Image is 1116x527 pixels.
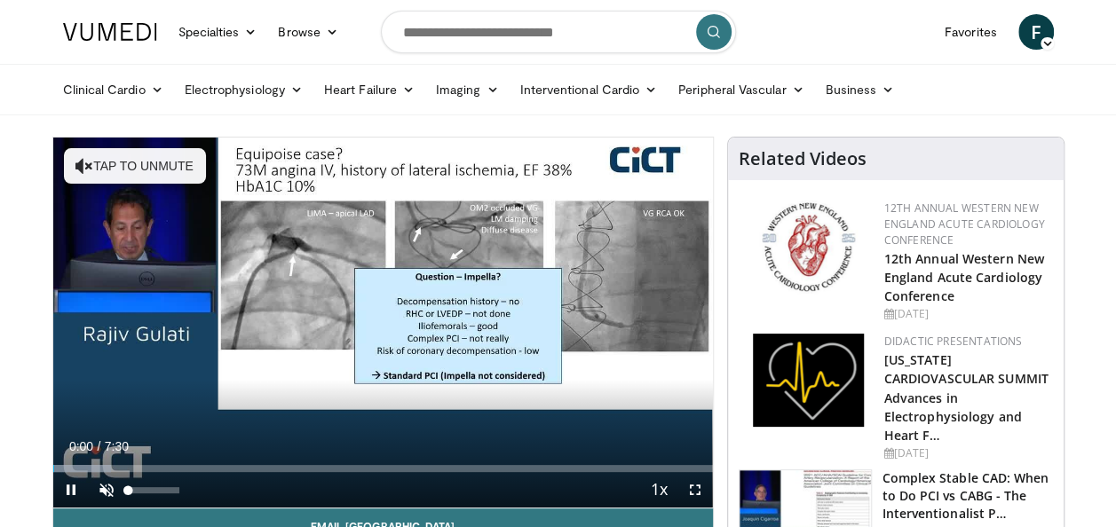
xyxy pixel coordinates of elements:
[884,306,1049,322] div: [DATE]
[53,138,713,508] video-js: Video Player
[753,334,864,427] img: 1860aa7a-ba06-47e3-81a4-3dc728c2b4cf.png.150x105_q85_autocrop_double_scale_upscale_version-0.2.png
[883,469,1053,523] h3: Complex Stable CAD: When to Do PCI vs CABG - The Interventionalist P…
[425,72,510,107] a: Imaging
[884,201,1045,248] a: 12th Annual Western New England Acute Cardiology Conference
[381,11,736,53] input: Search topics, interventions
[69,439,93,453] span: 0:00
[98,439,101,453] span: /
[739,148,867,169] h4: Related Videos
[677,472,713,507] button: Fullscreen
[64,148,206,184] button: Tap to unmute
[129,487,179,493] div: Volume Level
[53,465,713,472] div: Progress Bar
[53,472,89,507] button: Pause
[105,439,129,453] span: 7:30
[63,23,157,41] img: VuMedi Logo
[884,334,1049,350] div: Didactic Presentations
[52,72,174,107] a: Clinical Cardio
[174,72,313,107] a: Electrophysiology
[934,14,1008,50] a: Favorites
[168,14,268,50] a: Specialties
[642,472,677,507] button: Playback Rate
[668,72,814,107] a: Peripheral Vascular
[89,472,124,507] button: Unmute
[313,72,425,107] a: Heart Failure
[884,250,1044,304] a: 12th Annual Western New England Acute Cardiology Conference
[759,201,858,294] img: 0954f259-7907-4053-a817-32a96463ecc8.png.150x105_q85_autocrop_double_scale_upscale_version-0.2.png
[884,351,1049,443] a: [US_STATE] CARDIOVASCULAR SUMMIT Advances in Electrophysiology and Heart F…
[510,72,669,107] a: Interventional Cardio
[267,14,349,50] a: Browse
[884,445,1049,461] div: [DATE]
[814,72,905,107] a: Business
[1018,14,1054,50] a: F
